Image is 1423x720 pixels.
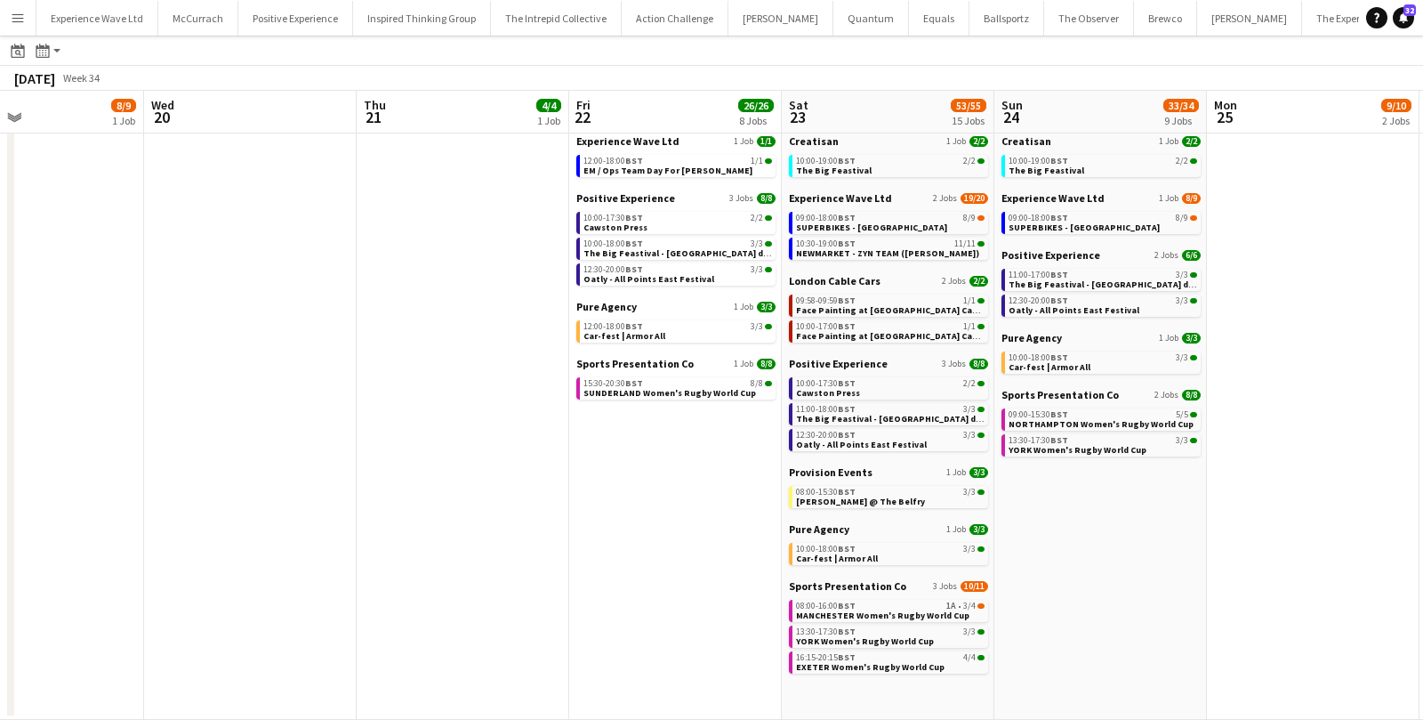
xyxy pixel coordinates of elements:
[789,134,988,148] a: Creatisan1 Job2/2
[796,661,945,673] span: EXETER Women's Rugby World Cup
[942,359,966,369] span: 3 Jobs
[963,653,976,662] span: 4/4
[1182,390,1201,400] span: 8/8
[1009,269,1197,289] a: 11:00-17:00BST3/3The Big Feastival - [GEOGRAPHIC_DATA] drinks
[491,1,622,36] button: The Intrepid Collective
[583,322,643,331] span: 12:00-18:00
[1001,191,1201,248] div: Experience Wave Ltd1 Job8/909:00-18:00BST8/9SUPERBIKES - [GEOGRAPHIC_DATA]
[796,488,856,497] span: 08:00-15:30
[1009,352,1197,372] a: 10:00-18:00BST3/3Car-fest | Armor All
[796,247,979,259] span: NEWMARKET - ZYN TEAM (Sugababes)
[789,522,849,536] span: Pure Agency
[796,429,985,449] a: 12:30-20:00BST3/3Oatly - All Points East Festival
[576,300,637,313] span: Pure Agency
[576,191,675,205] span: Positive Experience
[838,651,856,663] span: BST
[583,222,647,233] span: Cawston Press
[149,107,174,127] span: 20
[963,379,976,388] span: 2/2
[838,155,856,166] span: BST
[1134,1,1197,36] button: Brewco
[1154,390,1178,400] span: 2 Jobs
[765,241,772,247] span: 3/3
[1001,331,1201,388] div: Pure Agency1 Job3/310:00-18:00BST3/3Car-fest | Armor All
[765,267,772,272] span: 3/3
[1190,215,1197,221] span: 8/9
[1176,436,1188,445] span: 3/3
[789,134,839,148] span: Creatisan
[952,114,985,127] div: 15 Jobs
[1009,361,1090,373] span: Car-fest | Armor All
[838,429,856,441] span: BST
[1182,136,1201,147] span: 2/2
[622,1,728,36] button: Action Challenge
[583,212,772,232] a: 10:00-17:30BST2/2Cawston Press
[977,241,985,247] span: 11/11
[151,97,174,113] span: Wed
[789,191,988,205] a: Experience Wave Ltd2 Jobs19/20
[789,191,892,205] span: Experience Wave Ltd
[833,1,909,36] button: Quantum
[765,381,772,386] span: 8/8
[796,553,878,564] span: Car-fest | Armor All
[583,214,643,222] span: 10:00-17:30
[796,610,969,621] span: MANCHESTER Women's Rugby World Cup
[796,214,856,222] span: 09:00-18:00
[1176,296,1188,305] span: 3/3
[583,238,772,258] a: 10:00-18:00BST3/3The Big Feastival - [GEOGRAPHIC_DATA] drinks
[158,1,238,36] button: McCurrach
[536,99,561,112] span: 4/4
[757,302,776,312] span: 3/3
[728,1,833,36] button: [PERSON_NAME]
[765,158,772,164] span: 1/1
[361,107,386,127] span: 21
[625,320,643,332] span: BST
[963,157,976,166] span: 2/2
[838,543,856,554] span: BST
[1211,107,1237,127] span: 25
[1403,4,1416,16] span: 32
[786,107,808,127] span: 23
[1009,418,1194,430] span: NORTHAMPTON Women's Rugby World Cup
[933,193,957,204] span: 2 Jobs
[576,191,776,300] div: Positive Experience3 Jobs8/810:00-17:30BST2/2Cawston Press10:00-18:00BST3/3The Big Feastival - [G...
[1009,212,1197,232] a: 09:00-18:00BST8/9SUPERBIKES - [GEOGRAPHIC_DATA]
[977,603,985,609] span: 3/4
[751,214,763,222] span: 2/2
[1001,134,1051,148] span: Creatisan
[977,407,985,412] span: 3/3
[1001,191,1105,205] span: Experience Wave Ltd
[796,635,934,647] span: YORK Women's Rugby World Cup
[59,71,103,85] span: Week 34
[796,304,1006,316] span: Face Painting at London Cable Cars
[1009,157,1068,166] span: 10:00-19:00
[751,379,763,388] span: 8/8
[796,155,985,175] a: 10:00-19:00BST2/2The Big Feastival
[954,239,976,248] span: 11/11
[576,97,591,113] span: Fri
[1009,295,1197,315] a: 12:30-20:00BST3/3Oatly - All Points East Festival
[729,193,753,204] span: 3 Jobs
[751,322,763,331] span: 3/3
[1009,165,1084,176] span: The Big Feastival
[625,212,643,223] span: BST
[537,114,560,127] div: 1 Job
[963,431,976,440] span: 3/3
[751,265,763,274] span: 3/3
[576,134,679,148] span: Experience Wave Ltd
[1182,193,1201,204] span: 8/9
[1176,157,1188,166] span: 2/2
[1001,388,1119,401] span: Sports Presentation Co
[1197,1,1302,36] button: [PERSON_NAME]
[1001,248,1201,262] a: Positive Experience2 Jobs6/6
[969,359,988,369] span: 8/8
[796,379,856,388] span: 10:00-17:30
[111,99,136,112] span: 8/9
[796,413,997,425] span: The Big Feastival - Belvoir Farm drinks
[583,377,772,398] a: 15:30-20:30BST8/8SUNDERLAND Women's Rugby World Cup
[789,134,988,191] div: Creatisan1 Job2/210:00-19:00BST2/2The Big Feastival
[765,324,772,329] span: 3/3
[1190,412,1197,417] span: 5/5
[796,543,985,563] a: 10:00-18:00BST3/3Car-fest | Armor All
[977,158,985,164] span: 2/2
